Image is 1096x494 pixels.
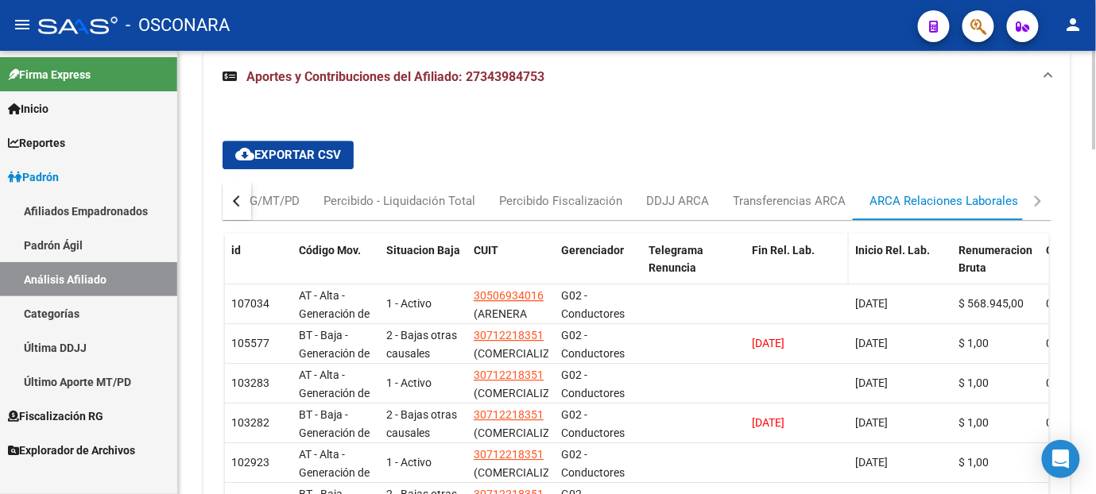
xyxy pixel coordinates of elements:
span: [DATE] [752,416,784,429]
mat-icon: person [1064,15,1083,34]
span: (COMERCIALIZADORA DEL DIQUE SA) [474,347,586,378]
span: [DATE] [752,337,784,349]
datatable-header-cell: Fin Rel. Lab. [746,233,849,303]
span: (COMERCIALIZADORA DEL DIQUE SA) [474,387,586,418]
datatable-header-cell: Renumeracion Bruta [952,233,1040,303]
span: G02 - Conductores Navales Central [561,408,625,475]
datatable-header-cell: Telegrama Renuncia [642,233,746,303]
div: Percibido Fiscalización [499,192,622,210]
span: Telegrama Renuncia [649,244,703,275]
span: $ 1,00 [959,337,989,349]
mat-icon: menu [13,15,32,34]
span: 103282 [231,416,269,429]
span: 105577 [231,337,269,349]
span: 107034 [231,297,269,310]
span: G02 - Conductores Navales Central [561,289,625,356]
span: Gerenciador [561,244,624,257]
div: DDJJ ARCA [646,192,709,210]
span: 103283 [231,376,269,389]
span: [DATE] [855,456,888,469]
datatable-header-cell: Gerenciador [555,233,642,303]
span: [DATE] [855,376,888,389]
span: 1 - Activo [386,297,432,310]
mat-expansion-panel-header: Aportes y Contribuciones del Afiliado: 27343984753 [203,52,1071,102]
mat-icon: cloud_download [235,145,254,164]
span: 102923 [231,456,269,469]
datatable-header-cell: Código Mov. [292,233,380,303]
span: [DATE] [855,416,888,429]
span: 30712218351 [474,369,544,381]
span: - OSCONARA [126,8,230,43]
div: Open Intercom Messenger [1042,440,1080,478]
span: BT - Baja - Generación de Clave [299,329,370,378]
span: Aportes y Contribuciones del Afiliado: 27343984753 [246,69,544,84]
span: [DATE] [855,337,888,349]
span: 1 - Activo [386,376,432,389]
span: 30712218351 [474,408,544,421]
span: Fiscalización RG [8,407,103,425]
span: [DATE] [855,297,888,310]
span: $ 1,00 [959,416,989,429]
span: AT - Alta - Generación de clave [299,369,370,418]
span: CUIT [474,244,498,257]
span: 000447 [1046,416,1084,429]
span: 2 - Bajas otras causales [386,329,457,360]
span: Explorador de Archivos [8,442,135,459]
div: Transferencias ARCA [733,192,846,210]
span: Exportar CSV [235,148,341,162]
span: Inicio [8,100,48,118]
span: 30712218351 [474,448,544,461]
button: Exportar CSV [223,141,354,169]
span: Categoria [1046,244,1096,257]
datatable-header-cell: Inicio Rel. Lab. [849,233,952,303]
span: 30506934016 [474,289,544,302]
span: G02 - Conductores Navales Central [561,329,625,396]
span: $ 1,00 [959,376,989,389]
span: 2 - Bajas otras causales [386,408,457,439]
span: Firma Express [8,66,91,83]
datatable-header-cell: Situacion Baja [380,233,467,303]
span: Situacion Baja [386,244,460,257]
span: 30712218351 [474,329,544,342]
div: Percibido - Liquidación Total [323,192,475,210]
span: $ 1,00 [959,456,989,469]
span: Código Mov. [299,244,361,257]
span: (ARENERA VIRAZON S A) [474,307,543,338]
span: Inicio Rel. Lab. [855,244,930,257]
span: 000447 [1046,337,1084,349]
span: 000447 [1046,376,1084,389]
span: 000447 [1046,297,1084,310]
span: AT - Alta - Generación de clave [299,289,370,338]
span: BT - Baja - Generación de Clave [299,408,370,457]
span: Reportes [8,134,65,152]
span: Fin Rel. Lab. [752,244,815,257]
span: Padrón [8,168,59,186]
div: ARCA Relaciones Laborales [869,192,1018,210]
span: id [231,244,241,257]
span: G02 - Conductores Navales Central [561,369,625,435]
datatable-header-cell: id [225,233,292,303]
span: 1 - Activo [386,456,432,469]
span: $ 568.945,00 [959,297,1024,310]
span: (COMERCIALIZADORA DEL DIQUE SA) [474,426,586,457]
datatable-header-cell: CUIT [467,233,555,303]
span: Renumeracion Bruta [959,244,1032,275]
